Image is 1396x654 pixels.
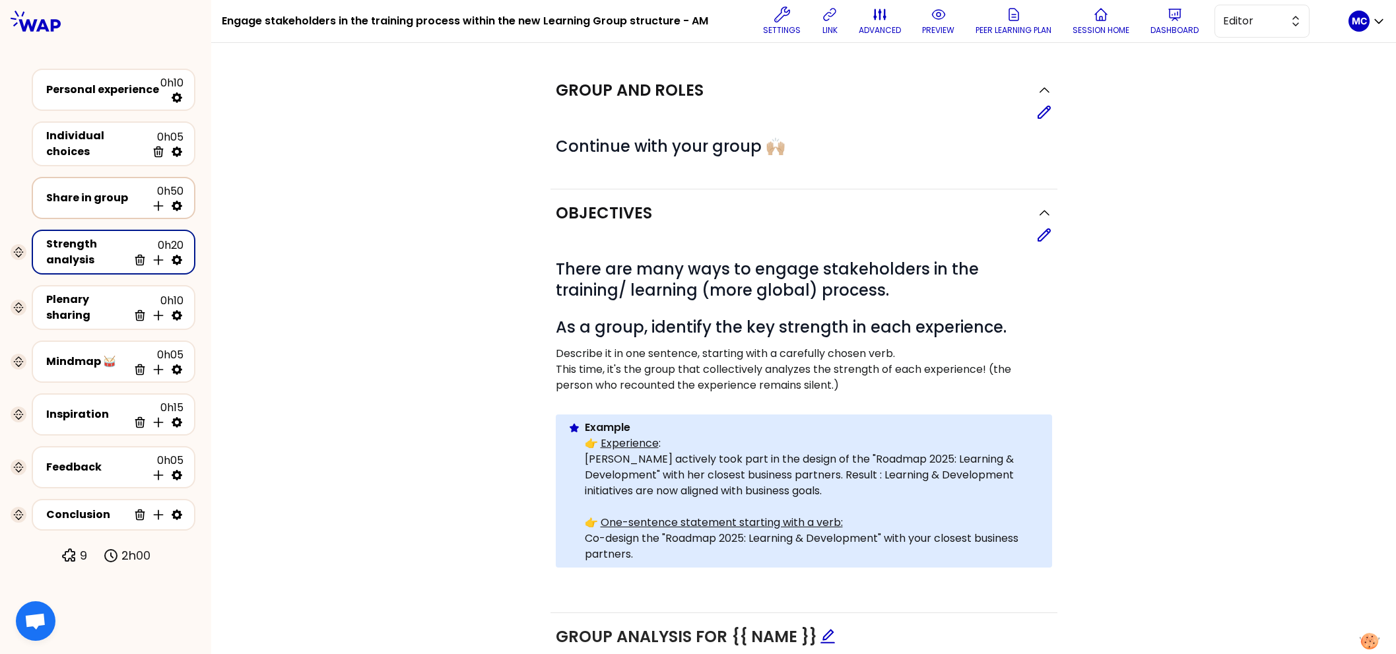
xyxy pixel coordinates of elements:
[556,135,785,157] span: Continue with your group 🙌🏼
[1223,13,1282,29] span: Editor
[585,531,1042,562] p: Co-design the "Roadmap 2025: Learning & Development" with your closest business partners.
[1145,1,1204,41] button: Dashboard
[46,236,128,268] div: Strength analysis
[128,293,183,322] div: 0h10
[970,1,1057,41] button: Peer learning plan
[585,451,1042,499] p: [PERSON_NAME] actively took part in the design of the "Roadmap 2025: Learning & Development" with...
[556,346,1052,362] p: Describe it in one sentence, starting with a carefully chosen verb.
[46,82,160,98] div: Personal experience
[556,80,1052,101] button: Group and roles
[601,436,659,451] u: Experience
[556,362,1052,393] p: This time, it's the group that collectively analyzes the strength of each experience! (the person...
[46,190,147,206] div: Share in group
[859,25,901,36] p: advanced
[16,601,55,641] div: Ouvrir le chat
[80,546,87,565] p: 9
[147,453,183,482] div: 0h05
[556,626,836,647] span: Group analysis for {{ name }}
[556,203,1052,224] button: Objectives
[758,1,806,41] button: Settings
[46,292,128,323] div: Plenary sharing
[853,1,906,41] button: advanced
[556,316,1007,338] span: As a group, identify the key strength in each experience.
[46,507,128,523] div: Conclusion
[1073,25,1129,36] p: Session home
[820,626,836,647] div: Edit
[1214,5,1310,38] button: Editor
[1067,1,1135,41] button: Session home
[976,25,1051,36] p: Peer learning plan
[917,1,960,41] button: preview
[1352,15,1367,28] p: MC
[128,400,183,429] div: 0h15
[585,436,1042,451] p: :
[556,80,704,101] h2: Group and roles
[160,75,183,104] div: 0h10
[820,628,836,644] span: edit
[585,515,598,530] strong: 👉
[1150,25,1199,36] p: Dashboard
[556,258,983,301] span: There are many ways to engage stakeholders in the training/ learning (more global) process.
[763,25,801,36] p: Settings
[922,25,954,36] p: preview
[46,354,128,370] div: Mindmap 🥁
[128,347,183,376] div: 0h05
[147,183,183,213] div: 0h50
[585,436,598,451] strong: 👉
[601,515,843,530] u: One-sentence statement starting with a verb:
[46,459,147,475] div: Feedback
[128,238,183,267] div: 0h20
[816,1,843,41] button: link
[556,203,652,224] h2: Objectives
[46,407,128,422] div: Inspiration
[147,129,183,158] div: 0h05
[822,25,838,36] p: link
[1348,11,1385,32] button: MC
[121,546,150,565] p: 2h00
[585,420,630,435] strong: Example
[46,128,147,160] div: Individual choices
